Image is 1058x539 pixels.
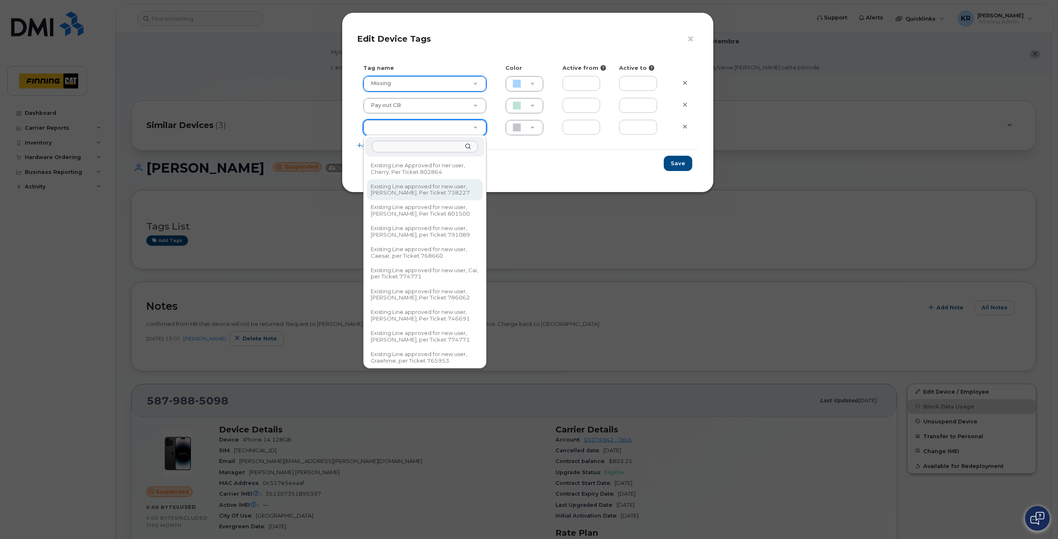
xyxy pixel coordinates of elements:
[368,285,482,304] div: Existing Line approved for new user, [PERSON_NAME], Per Ticket 786062
[368,180,482,199] div: Existing Line approved for new user, [PERSON_NAME]. Per Ticket 738227
[368,159,482,178] div: Existing Line Approved for ner user, Cherry, Per Ticket 802864
[368,222,482,241] div: Existing Line approved for new user, [PERSON_NAME], per Ticket 791089
[1030,512,1044,525] img: Open chat
[368,201,482,221] div: Existing Line approved for new user, [PERSON_NAME], Per Ticket 801500
[368,264,482,283] div: Existing Line approved for new user, Cai, per Ticket 774771
[368,306,482,325] div: Existing Line approved for new user, [PERSON_NAME], Per Ticket 746691
[368,243,482,262] div: Existing Line approved for new user, Caesar, per Ticket 768660
[368,327,482,346] div: Existing Line approved for new user, [PERSON_NAME], per Ticket 774771
[368,348,482,367] div: Existing Line approved for new user, Graehme, per Ticket 765953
